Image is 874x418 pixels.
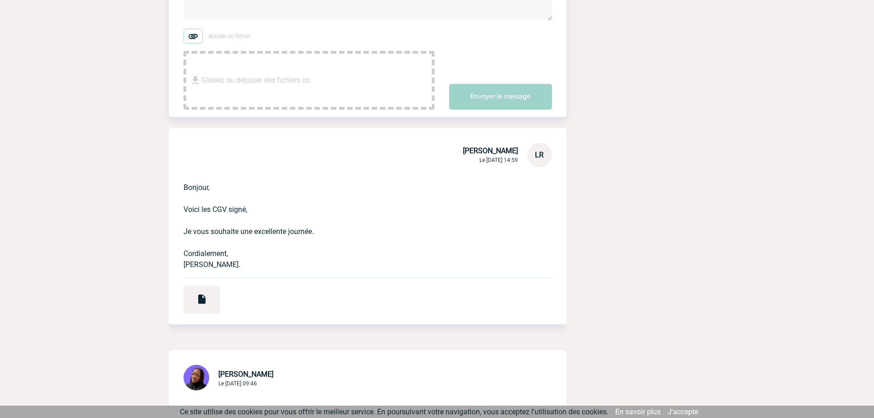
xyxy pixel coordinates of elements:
span: [PERSON_NAME] [463,146,518,155]
button: Envoyer le message [449,84,552,110]
span: [PERSON_NAME] [218,370,273,379]
a: J'accepte [668,407,698,416]
a: En savoir plus [615,407,661,416]
span: Ce site utilise des cookies pour vous offrir le meilleur service. En poursuivant votre navigation... [180,407,608,416]
img: 131349-0.png [184,365,209,390]
span: Le [DATE] 14:59 [479,157,518,163]
span: Le [DATE] 09:46 [218,380,257,387]
p: Bonjour, Voici les CGV signé, Je vous souhaite une excellente journée. Cordialement, [PERSON_NAME]. [184,167,526,270]
span: LR [535,150,544,159]
span: Glissez ou déposer des fichiers ici [201,57,310,103]
img: file_download.svg [190,75,201,86]
span: Ajouter un fichier [208,33,251,39]
a: Conditions générales de vente.pdf [169,291,220,300]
